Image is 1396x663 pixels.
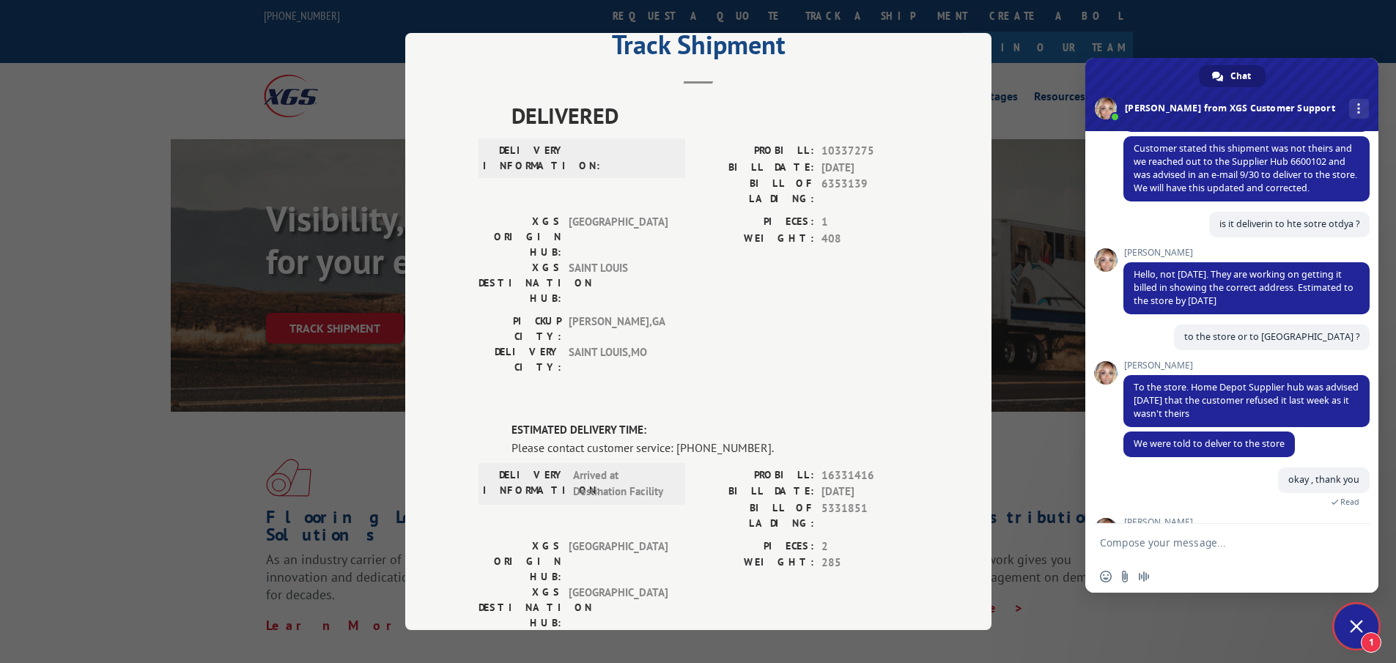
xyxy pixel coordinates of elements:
[483,143,566,174] label: DELIVERY INFORMATION:
[698,231,814,248] label: WEIGHT:
[698,143,814,160] label: PROBILL:
[1219,218,1359,230] span: is it deliverin to hte sotre otdya ?
[698,555,814,571] label: WEIGHT:
[1134,268,1353,307] span: Hello, not [DATE]. They are working on getting it billed in showing the correct address. Estimate...
[1334,604,1378,648] div: Close chat
[698,500,814,531] label: BILL OF LADING:
[569,538,668,585] span: [GEOGRAPHIC_DATA]
[1361,632,1381,653] span: 1
[821,555,918,571] span: 285
[483,467,566,500] label: DELIVERY INFORMATION:
[821,500,918,531] span: 5331851
[1349,99,1369,119] div: More channels
[1123,360,1370,371] span: [PERSON_NAME]
[1119,571,1131,582] span: Send a file
[821,160,918,177] span: [DATE]
[569,585,668,631] span: [GEOGRAPHIC_DATA]
[569,314,668,344] span: [PERSON_NAME] , GA
[1340,497,1359,507] span: Read
[569,260,668,306] span: SAINT LOUIS
[821,538,918,555] span: 2
[821,214,918,231] span: 1
[821,467,918,484] span: 16331416
[479,538,561,585] label: XGS ORIGIN HUB:
[479,344,561,375] label: DELIVERY CITY:
[1230,65,1251,87] span: Chat
[479,34,918,62] h2: Track Shipment
[698,160,814,177] label: BILL DATE:
[1134,142,1357,194] span: Customer stated this shipment was not theirs and we reached out to the Supplier Hub 6600102 and w...
[479,214,561,260] label: XGS ORIGIN HUB:
[698,214,814,231] label: PIECES:
[512,422,918,439] label: ESTIMATED DELIVERY TIME:
[821,143,918,160] span: 10337275
[479,314,561,344] label: PICKUP CITY:
[698,484,814,500] label: BILL DATE:
[1288,473,1359,486] span: okay , thank you
[479,585,561,631] label: XGS DESTINATION HUB:
[821,484,918,500] span: [DATE]
[1100,571,1112,582] span: Insert an emoji
[479,260,561,306] label: XGS DESTINATION HUB:
[1138,571,1150,582] span: Audio message
[1100,536,1332,549] textarea: Compose your message...
[1134,437,1285,450] span: We were told to delver to the store
[512,439,918,456] div: Please contact customer service: [PHONE_NUMBER].
[1123,248,1370,258] span: [PERSON_NAME]
[512,99,918,132] span: DELIVERED
[821,231,918,248] span: 408
[1134,381,1359,420] span: To the store. Home Depot Supplier hub was advised [DATE] that the customer refused it last week a...
[1199,65,1266,87] div: Chat
[698,176,814,207] label: BILL OF LADING:
[573,467,672,500] span: Arrived at Destination Facility
[1184,330,1359,343] span: to the store or to [GEOGRAPHIC_DATA] ?
[569,214,668,260] span: [GEOGRAPHIC_DATA]
[569,344,668,375] span: SAINT LOUIS , MO
[698,538,814,555] label: PIECES:
[698,467,814,484] label: PROBILL:
[821,176,918,207] span: 6353139
[1123,517,1370,527] span: [PERSON_NAME]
